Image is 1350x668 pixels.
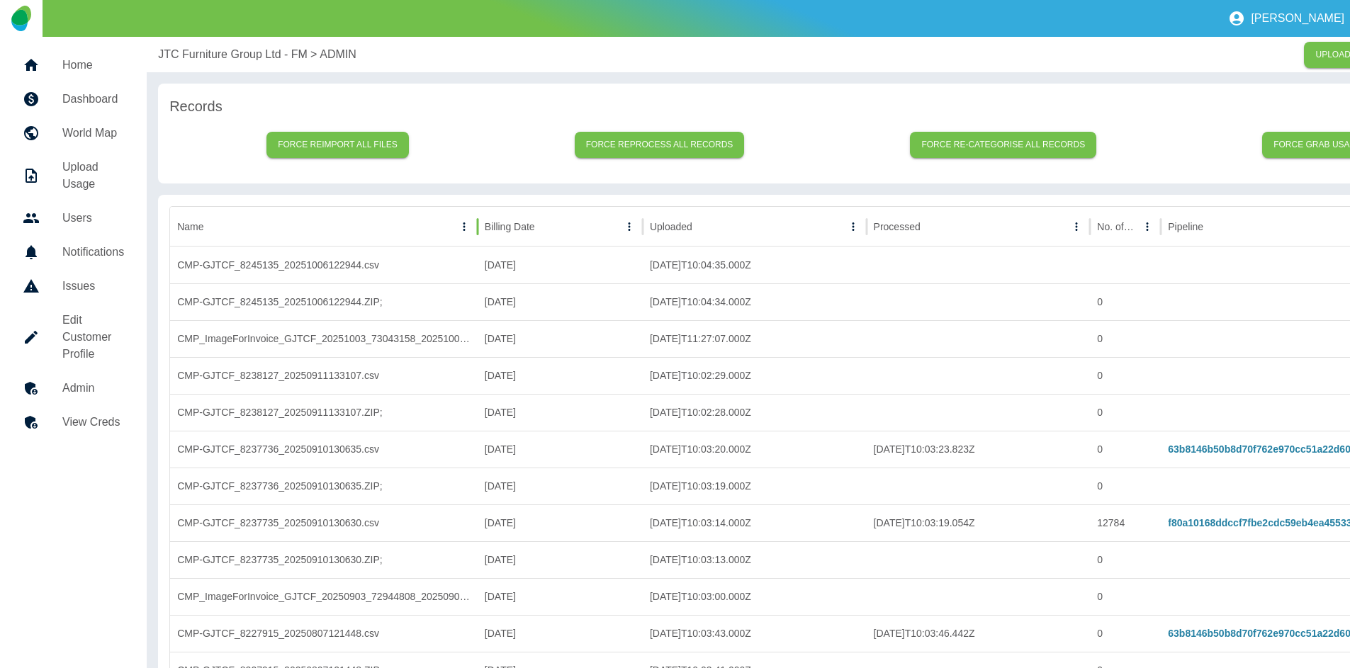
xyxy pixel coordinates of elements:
div: 2025-09-12T10:02:28.000Z [643,394,867,431]
h5: Issues [62,278,124,295]
div: 0 [1090,320,1161,357]
div: 2025-09-11T10:03:20.000Z [643,431,867,468]
div: CMP-GJTCF_8237735_20250910130630.ZIP; [170,541,478,578]
a: Issues [11,269,135,303]
div: 05/09/2025 [478,468,643,504]
div: CMP-GJTCF_8237736_20250910130635.ZIP; [170,468,478,504]
button: [PERSON_NAME] [1222,4,1350,33]
button: Name column menu [454,217,474,237]
h5: Admin [62,380,124,397]
div: 0 [1090,615,1161,652]
div: 2025-10-07T10:04:35.000Z [643,247,867,283]
h5: Users [62,210,124,227]
div: Uploaded [650,221,692,232]
button: Uploaded column menu [843,217,863,237]
a: ADMIN [320,46,356,63]
div: 0 [1090,283,1161,320]
div: 2025-08-08T10:03:43.000Z [643,615,867,652]
p: > [310,46,317,63]
p: [PERSON_NAME] [1251,12,1344,25]
div: 05/09/2025 [478,357,643,394]
a: JTC Furniture Group Ltd - FM [158,46,308,63]
a: Home [11,48,135,82]
div: CMP-GJTCF_8237735_20250910130630.csv [170,504,478,541]
div: 05/09/2025 [478,504,643,541]
div: 0 [1090,541,1161,578]
div: 2025-08-08T10:03:46.442Z [867,615,1091,652]
a: Upload Usage [11,150,135,201]
div: CMP-GJTCF_8245135_20251006122944.csv [170,247,478,283]
div: 2025-09-11T10:03:13.000Z [643,541,867,578]
div: 2025-09-11T10:03:00.000Z [643,578,867,615]
div: 05/09/2025 [478,541,643,578]
div: 2025-09-11T10:03:23.823Z [867,431,1091,468]
div: 05/09/2025 [478,394,643,431]
button: Billing Date column menu [619,217,639,237]
div: 05/10/2025 [478,320,643,357]
h5: Home [62,57,124,74]
div: 05/10/2025 [478,283,643,320]
div: 0 [1090,578,1161,615]
h5: Notifications [62,244,124,261]
img: Logo [11,6,30,31]
h5: Dashboard [62,91,124,108]
div: 2025-10-06T11:27:07.000Z [643,320,867,357]
div: 05/10/2025 [478,247,643,283]
button: Force re-categorise all records [910,132,1096,158]
div: 0 [1090,431,1161,468]
a: Dashboard [11,82,135,116]
div: 0 [1090,357,1161,394]
div: No. of rows [1097,221,1136,232]
div: 05/09/2025 [478,578,643,615]
div: CMP-GJTCF_8237736_20250910130635.csv [170,431,478,468]
div: 2025-09-11T10:03:19.000Z [643,468,867,504]
div: 2025-09-12T10:02:29.000Z [643,357,867,394]
div: Name [177,221,203,232]
a: View Creds [11,405,135,439]
h5: View Creds [62,414,124,431]
div: Processed [874,221,921,232]
div: Billing Date [485,221,535,232]
div: 2025-10-07T10:04:34.000Z [643,283,867,320]
a: Edit Customer Profile [11,303,135,371]
button: Force reprocess all records [575,132,745,158]
div: CMP-GJTCF_8238127_20250911133107.csv [170,357,478,394]
div: 12784 [1090,504,1161,541]
div: CMP_ImageForInvoice_GJTCF_20251003_73043158_20251004_231735.PDF; [170,320,478,357]
div: 0 [1090,394,1161,431]
button: No. of rows column menu [1137,217,1157,237]
div: CMP-GJTCF_8238127_20250911133107.ZIP; [170,394,478,431]
div: CMP-GJTCF_8227915_20250807121448.csv [170,615,478,652]
div: 2025-09-11T10:03:19.054Z [867,504,1091,541]
h5: Edit Customer Profile [62,312,124,363]
a: World Map [11,116,135,150]
button: Processed column menu [1067,217,1086,237]
a: Admin [11,371,135,405]
div: Pipeline [1168,221,1203,232]
div: 2025-09-11T10:03:14.000Z [643,504,867,541]
div: CMP_ImageForInvoice_GJTCF_20250903_72944808_20250904_025746.PDF; [170,578,478,615]
div: CMP-GJTCF_8245135_20251006122944.ZIP; [170,283,478,320]
a: Notifications [11,235,135,269]
div: 05/08/2025 [478,615,643,652]
button: Force reimport all files [266,132,409,158]
div: 05/09/2025 [478,431,643,468]
div: 0 [1090,468,1161,504]
h5: World Map [62,125,124,142]
h5: Upload Usage [62,159,124,193]
a: Users [11,201,135,235]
